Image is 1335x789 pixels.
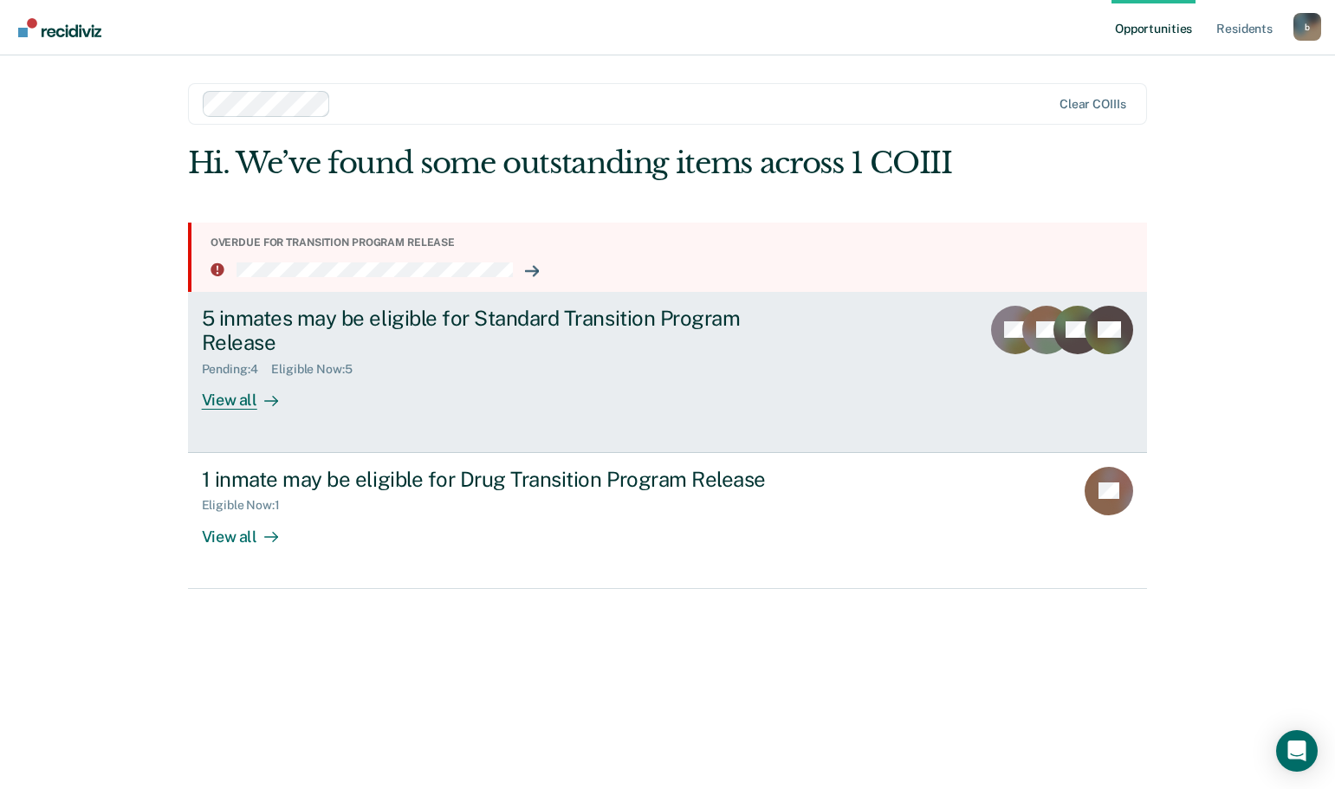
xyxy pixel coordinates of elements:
a: 1 inmate may be eligible for Drug Transition Program ReleaseEligible Now:1View all [188,453,1148,589]
div: View all [202,513,299,546]
img: Recidiviz [18,18,101,37]
div: Pending : 4 [202,362,272,377]
div: 1 inmate may be eligible for Drug Transition Program Release [202,467,810,492]
div: Eligible Now : 1 [202,498,294,513]
button: Profile dropdown button [1293,13,1321,41]
div: Eligible Now : 5 [271,362,366,377]
div: Open Intercom Messenger [1276,730,1318,772]
div: View all [202,377,299,411]
div: 5 inmates may be eligible for Standard Transition Program Release [202,306,810,356]
div: Overdue for transition program release [211,236,1134,249]
a: 5 inmates may be eligible for Standard Transition Program ReleasePending:4Eligible Now:5View all [188,292,1148,453]
div: b [1293,13,1321,41]
div: Hi. We’ve found some outstanding items across 1 COIII [188,146,956,181]
div: Clear COIIIs [1060,97,1125,112]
